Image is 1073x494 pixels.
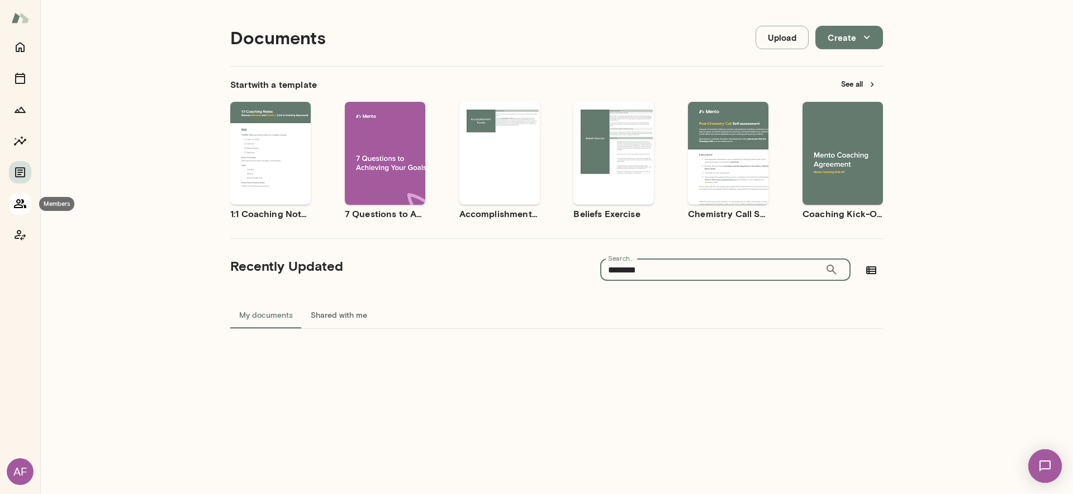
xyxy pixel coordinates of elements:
[230,78,317,91] h6: Start with a template
[688,207,768,220] h6: Chemistry Call Self-Assessment [Coaches only]
[9,36,31,58] button: Home
[834,76,883,93] button: See all
[302,302,376,328] button: Shared with me
[573,207,654,220] h6: Beliefs Exercise
[230,27,326,48] h4: Documents
[345,207,425,220] h6: 7 Questions to Achieving Your Goals
[9,98,31,121] button: Growth Plan
[230,207,311,220] h6: 1:1 Coaching Notes
[11,7,29,29] img: Mento
[9,224,31,246] button: Coach app
[9,161,31,184] button: Documents
[459,207,540,220] h6: Accomplishment Tracker
[803,207,883,220] h6: Coaching Kick-Off | Coaching Agreement
[608,253,634,263] label: Search...
[7,458,34,485] div: AF
[9,130,31,152] button: Insights
[815,26,883,49] button: Create
[230,302,302,328] button: My documents
[39,197,74,211] div: Members
[230,302,883,328] div: documents tabs
[230,257,343,275] h5: Recently Updated
[9,67,31,90] button: Sessions
[756,26,809,49] button: Upload
[9,192,31,215] button: Members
